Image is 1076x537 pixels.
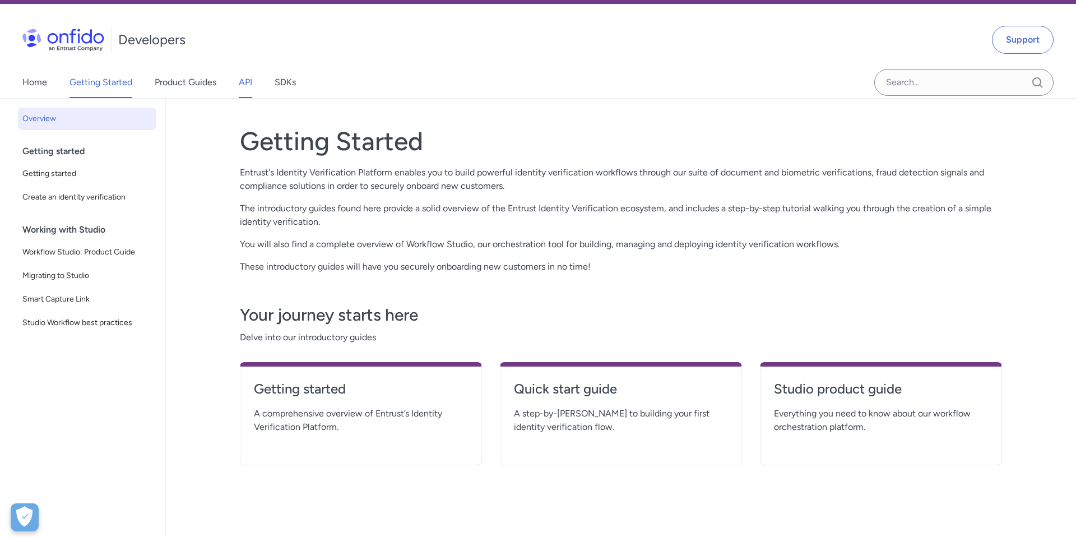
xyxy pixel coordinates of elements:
p: These introductory guides will have you securely onboarding new customers in no time! [240,260,1002,274]
p: You will also find a complete overview of Workflow Studio, our orchestration tool for building, m... [240,238,1002,251]
p: Entrust's Identity Verification Platform enables you to build powerful identity verification work... [240,166,1002,193]
a: Smart Capture Link [18,288,156,311]
span: Overview [22,112,152,126]
span: Workflow Studio: Product Guide [22,246,152,259]
a: API [239,67,252,98]
a: Getting started [254,380,468,407]
img: Onfido Logo [22,29,104,51]
a: Product Guides [155,67,216,98]
span: A step-by-[PERSON_NAME] to building your first identity verification flow. [514,407,728,434]
span: Smart Capture Link [22,293,152,306]
h4: Getting started [254,380,468,398]
div: Cookie Preferences [11,503,39,531]
span: Delve into our introductory guides [240,331,1002,344]
a: Home [22,67,47,98]
div: Working with Studio [22,219,161,241]
a: Overview [18,108,156,130]
button: Open Preferences [11,503,39,531]
a: Support [992,26,1054,54]
span: Migrating to Studio [22,269,152,283]
h4: Quick start guide [514,380,728,398]
h1: Getting Started [240,126,1002,157]
a: Workflow Studio: Product Guide [18,241,156,263]
a: Quick start guide [514,380,728,407]
span: Everything you need to know about our workflow orchestration platform. [774,407,988,434]
input: Onfido search input field [874,69,1054,96]
a: Studio product guide [774,380,988,407]
a: Getting started [18,163,156,185]
h3: Your journey starts here [240,304,1002,326]
h4: Studio product guide [774,380,988,398]
p: The introductory guides found here provide a solid overview of the Entrust Identity Verification ... [240,202,1002,229]
a: Getting Started [69,67,132,98]
a: Create an identity verification [18,186,156,209]
span: Getting started [22,167,152,180]
span: Create an identity verification [22,191,152,204]
span: Studio Workflow best practices [22,316,152,330]
span: A comprehensive overview of Entrust’s Identity Verification Platform. [254,407,468,434]
a: Migrating to Studio [18,265,156,287]
h1: Developers [118,31,185,49]
a: SDKs [275,67,296,98]
div: Getting started [22,140,161,163]
a: Studio Workflow best practices [18,312,156,334]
